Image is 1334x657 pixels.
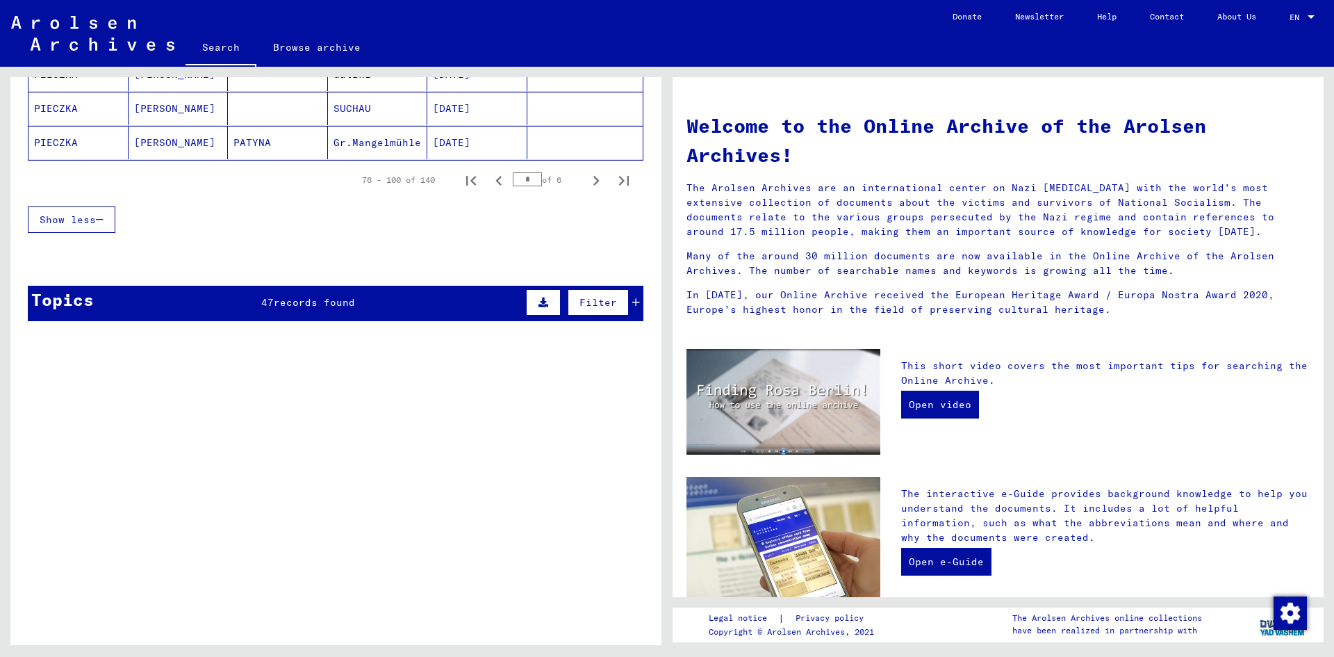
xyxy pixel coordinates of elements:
[129,92,229,125] mat-cell: [PERSON_NAME]
[28,206,115,233] button: Show less
[513,173,582,186] div: of 6
[709,626,880,638] p: Copyright © Arolsen Archives, 2021
[328,126,428,159] mat-cell: Gr.Mangelmühle
[485,166,513,194] button: Previous page
[129,126,229,159] mat-cell: [PERSON_NAME]
[1257,607,1309,642] img: yv_logo.png
[28,92,129,125] mat-cell: PIECZKA
[328,92,428,125] mat-cell: SUCHAU
[901,487,1310,545] p: The interactive e-Guide provides background knowledge to help you understand the documents. It in...
[582,166,610,194] button: Next page
[901,548,991,576] a: Open e-Guide
[457,166,485,194] button: First page
[901,359,1310,388] p: This short video covers the most important tips for searching the Online Archive.
[1012,624,1202,637] p: have been realized in partnership with
[1012,612,1202,624] p: The Arolsen Archives online collections
[610,166,638,194] button: Last page
[261,296,274,309] span: 47
[28,126,129,159] mat-cell: PIECZKA
[579,296,617,309] span: Filter
[709,611,880,626] div: |
[427,126,527,159] mat-cell: [DATE]
[256,31,377,64] a: Browse archive
[228,126,328,159] mat-cell: PATYNA
[901,391,979,419] a: Open video
[1273,596,1306,629] div: Change consent
[568,289,629,316] button: Filter
[686,349,880,455] img: video.jpg
[686,181,1310,239] p: The Arolsen Archives are an international center on Nazi [MEDICAL_DATA] with the world’s most ext...
[709,611,778,626] a: Legal notice
[427,92,527,125] mat-cell: [DATE]
[11,16,174,51] img: Arolsen_neg.svg
[686,288,1310,317] p: In [DATE], our Online Archive received the European Heritage Award / Europa Nostra Award 2020, Eu...
[362,174,435,186] div: 76 – 100 of 140
[1274,597,1307,630] img: Change consent
[31,287,94,312] div: Topics
[686,477,880,606] img: eguide.jpg
[784,611,880,626] a: Privacy policy
[40,213,96,226] span: Show less
[274,296,355,309] span: records found
[686,249,1310,278] p: Many of the around 30 million documents are now available in the Online Archive of the Arolsen Ar...
[1290,13,1305,22] span: EN
[186,31,256,67] a: Search
[686,111,1310,170] h1: Welcome to the Online Archive of the Arolsen Archives!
